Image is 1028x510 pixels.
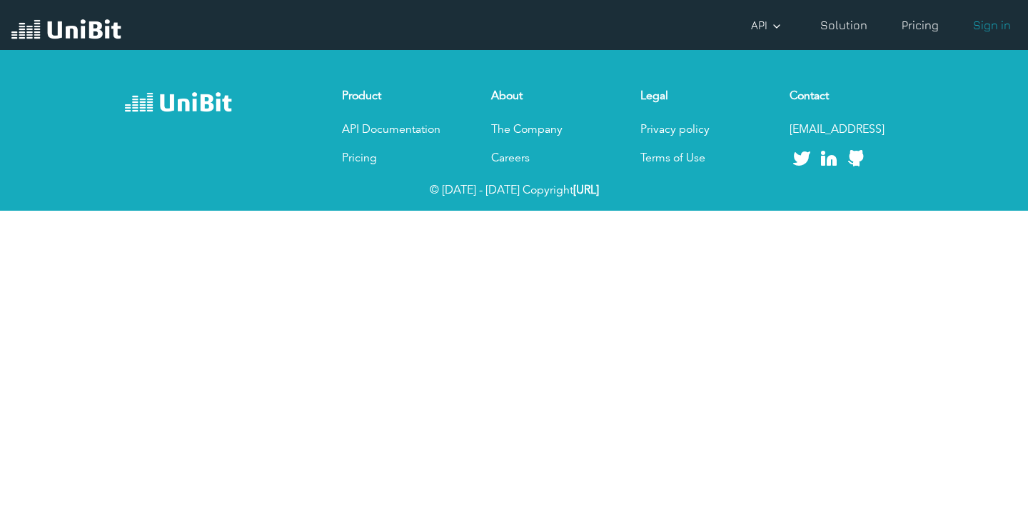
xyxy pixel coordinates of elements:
[640,153,705,164] a: Terms of Use
[745,11,792,39] a: API
[342,153,377,164] a: Pricing
[640,90,755,104] h6: Legal
[967,11,1017,39] a: Sign in
[342,124,440,136] a: API Documentation
[491,121,605,139] p: The Company
[573,185,599,196] strong: [URL]
[491,153,530,164] a: Careers
[125,90,232,116] img: logo-white.b5ed765.png
[640,124,710,136] a: Privacy policy
[790,90,904,104] h6: Contact
[790,121,904,139] p: [EMAIL_ADDRESS]
[896,11,944,39] a: Pricing
[11,17,121,44] img: UniBit Logo
[107,182,921,199] p: © [DATE] - [DATE] Copyright
[815,11,873,39] a: Solution
[491,90,605,104] h6: About
[342,90,456,104] h6: Product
